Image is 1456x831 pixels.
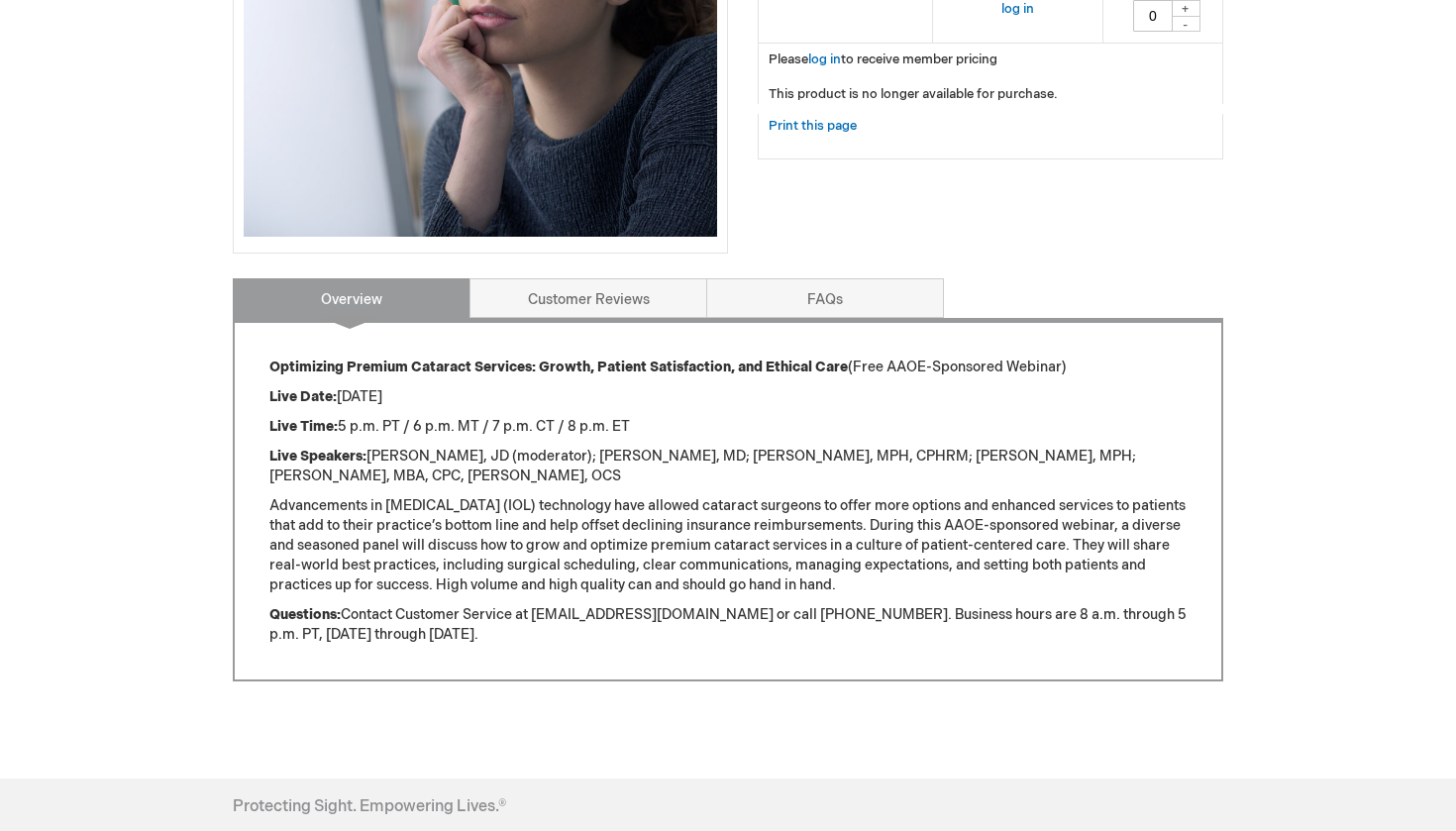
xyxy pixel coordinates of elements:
p: [DATE] [269,387,1187,407]
p: This product is no longer available for purchase. [769,85,1212,104]
a: FAQs [706,278,944,318]
strong: Live Date: [269,388,337,405]
a: Overview [233,278,470,318]
span: Please to receive member pricing [769,52,997,67]
div: - [1171,16,1200,32]
p: (Free AAOE-Sponsored Webinar) [269,358,1187,377]
p: 5 p.m. PT / 6 p.m. MT / 7 p.m. CT / 8 p.m. ET [269,417,1187,437]
h4: Protecting Sight. Empowering Lives.® [233,798,506,816]
a: log in [808,52,841,67]
a: log in [1001,1,1034,17]
p: Advancements in [MEDICAL_DATA] (IOL) technology have allowed cataract surgeons to offer more opti... [269,496,1187,595]
strong: Questions: [269,606,341,623]
a: Customer Reviews [469,278,707,318]
strong: Live Time: [269,418,338,435]
strong: Optimizing Premium Cataract Services: Growth, Patient Satisfaction, and Ethical Care [269,359,848,375]
a: Print this page [769,114,857,139]
strong: Live Speakers: [269,448,366,465]
p: Contact Customer Service at [EMAIL_ADDRESS][DOMAIN_NAME] or call [PHONE_NUMBER]. Business hours a... [269,605,1187,645]
p: [PERSON_NAME], JD (moderator); [PERSON_NAME], MD; [PERSON_NAME], MPH, CPHRM; [PERSON_NAME], MPH; ... [269,447,1187,486]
